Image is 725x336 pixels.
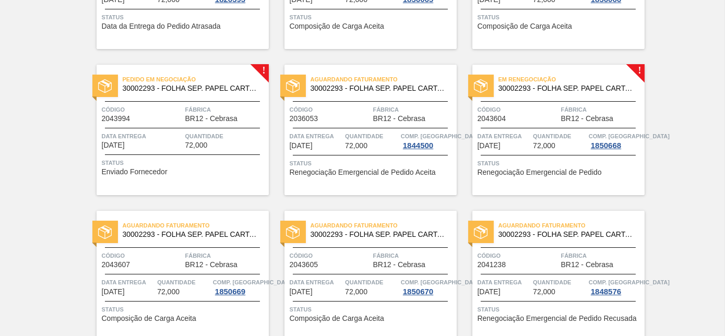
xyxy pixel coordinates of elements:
span: 2043604 [478,115,506,123]
span: Status [478,304,642,315]
span: Quantidade [345,131,398,141]
span: Enviado Fornecedor [102,168,168,176]
span: Código [290,250,371,261]
span: Comp. Carga [401,277,482,287]
a: Comp. [GEOGRAPHIC_DATA]1850669 [213,277,266,296]
span: BR12 - Cebrasa [373,261,425,269]
span: Quantidade [533,277,586,287]
span: Código [290,104,371,115]
span: Quantidade [345,277,398,287]
span: 30002293 - FOLHA SEP. PAPEL CARTAO 1200x1000M 350g [311,231,448,238]
span: 30002293 - FOLHA SEP. PAPEL CARTAO 1200x1000M 350g [311,85,448,92]
img: status [474,79,488,93]
span: Data entrega [102,277,155,287]
a: Comp. [GEOGRAPHIC_DATA]1844500 [401,131,454,150]
span: Pedido em Negociação [123,74,269,85]
span: 2043607 [102,261,130,269]
span: Renegociação Emergencial de Pedido Recusada [478,315,637,322]
span: Data entrega [290,131,343,141]
span: 11/11/2025 [478,288,501,296]
span: Data entrega [478,277,531,287]
span: Composição de Carga Aceita [290,315,384,322]
span: Composição de Carga Aceita [478,22,572,30]
span: BR12 - Cebrasa [185,115,237,123]
span: Quantidade [533,131,586,141]
span: Status [102,304,266,315]
span: 30002293 - FOLHA SEP. PAPEL CARTAO 1200x1000M 350g [123,85,260,92]
span: Código [478,250,558,261]
a: Comp. [GEOGRAPHIC_DATA]1850670 [401,277,454,296]
span: Status [102,12,266,22]
span: Aguardando Faturamento [311,74,457,85]
span: Aguardando Faturamento [311,220,457,231]
span: Código [102,250,183,261]
span: 08/11/2025 [290,288,313,296]
img: status [286,225,300,239]
span: Quantidade [157,277,210,287]
span: 72,000 [345,288,367,296]
div: 1850668 [589,141,623,150]
span: 25/10/2025 [102,141,125,149]
img: status [98,79,112,93]
span: Fábrica [185,104,266,115]
span: 30002293 - FOLHA SEP. PAPEL CARTAO 1200x1000M 350g [123,231,260,238]
span: 72,000 [157,288,180,296]
img: status [474,225,488,239]
span: Renegociação Emergencial de Pedido Aceita [290,169,436,176]
span: Data entrega [478,131,531,141]
span: Status [478,12,642,22]
div: 1850669 [213,287,247,296]
span: Código [478,104,558,115]
span: Comp. Carga [589,277,670,287]
span: Status [102,158,266,168]
div: 1850670 [401,287,435,296]
span: 72,000 [345,142,367,150]
span: 2041238 [478,261,506,269]
span: Comp. Carga [401,131,482,141]
span: Quantidade [185,131,266,141]
img: status [98,225,112,239]
span: Data entrega [102,131,183,141]
span: 06/11/2025 [102,288,125,296]
span: 2043994 [102,115,130,123]
span: 72,000 [533,142,555,150]
span: BR12 - Cebrasa [373,115,425,123]
span: BR12 - Cebrasa [561,115,613,123]
span: Renegociação Emergencial de Pedido [478,169,602,176]
span: 30002293 - FOLHA SEP. PAPEL CARTAO 1200x1000M 350g [498,85,636,92]
span: 05/11/2025 [478,142,501,150]
span: Comp. Carga [589,131,670,141]
span: BR12 - Cebrasa [185,261,237,269]
span: Fábrica [561,250,642,261]
span: Aguardando Faturamento [123,220,269,231]
div: 1844500 [401,141,435,150]
span: Status [290,12,454,22]
span: BR12 - Cebrasa [561,261,613,269]
span: Fábrica [373,250,454,261]
span: Status [290,304,454,315]
a: !statusEm renegociação30002293 - FOLHA SEP. PAPEL CARTAO 1200x1000M 350gCódigo2043604FábricaBR12 ... [457,65,645,195]
span: Em renegociação [498,74,645,85]
span: Fábrica [561,104,642,115]
span: Fábrica [373,104,454,115]
span: 72,000 [185,141,208,149]
span: 28/10/2025 [290,142,313,150]
a: Comp. [GEOGRAPHIC_DATA]1848576 [589,277,642,296]
span: Código [102,104,183,115]
span: Status [290,158,454,169]
span: Comp. Carga [213,277,294,287]
a: statusAguardando Faturamento30002293 - FOLHA SEP. PAPEL CARTAO 1200x1000M 350gCódigo2036053Fábric... [269,65,457,195]
span: Data entrega [290,277,343,287]
span: 72,000 [533,288,555,296]
span: Fábrica [185,250,266,261]
span: Data da Entrega do Pedido Atrasada [102,22,221,30]
span: 2036053 [290,115,318,123]
a: !statusPedido em Negociação30002293 - FOLHA SEP. PAPEL CARTAO 1200x1000M 350gCódigo2043994Fábrica... [81,65,269,195]
a: Comp. [GEOGRAPHIC_DATA]1850668 [589,131,642,150]
span: 2043605 [290,261,318,269]
span: 30002293 - FOLHA SEP. PAPEL CARTAO 1200x1000M 350g [498,231,636,238]
img: status [286,79,300,93]
span: Composição de Carga Aceita [290,22,384,30]
span: Status [478,158,642,169]
span: Composição de Carga Aceita [102,315,196,322]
